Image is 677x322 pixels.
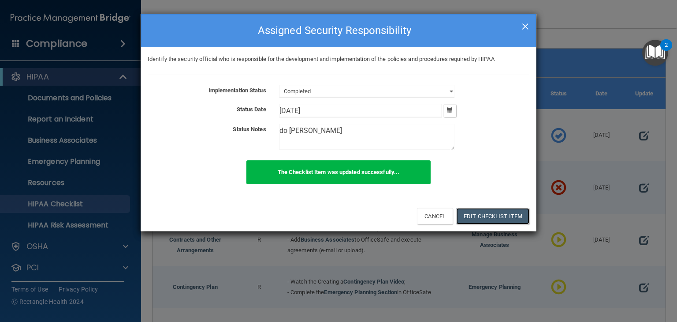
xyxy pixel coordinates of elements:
[141,54,536,64] div: Identify the security official who is responsible for the development and implementation of the p...
[233,126,266,133] b: Status Notes
[237,106,266,113] b: Status Date
[417,208,453,224] button: Cancel
[456,208,529,224] button: Edit Checklist Item
[208,87,266,94] b: Implementation Status
[148,21,529,40] h4: Assigned Security Responsibility
[278,169,400,175] b: The Checklist Item was updated successfully...
[665,45,668,57] div: 2
[642,40,668,66] button: Open Resource Center, 2 new notifications
[521,16,529,34] span: ×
